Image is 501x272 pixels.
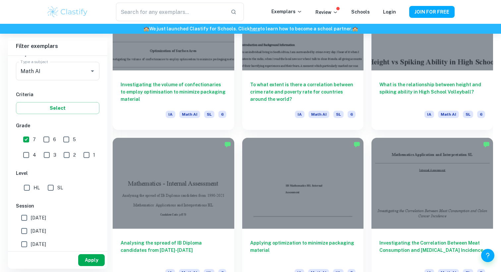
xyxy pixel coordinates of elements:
[351,9,370,15] a: Schools
[224,141,231,148] img: Marked
[33,136,36,143] span: 7
[271,8,302,15] p: Exemplars
[116,3,225,21] input: Search for any exemplars...
[46,5,88,19] img: Clastify logo
[16,91,99,98] h6: Criteria
[21,59,48,64] label: Type a subject
[121,81,226,103] h6: Investigating the volume of confectionaries to employ optimisation to minimize packaging material
[33,184,40,191] span: HL
[179,111,200,118] span: Math AI
[31,214,46,221] span: [DATE]
[333,111,344,118] span: SL
[409,6,455,18] button: JOIN FOR FREE
[16,102,99,114] button: Select
[33,151,36,159] span: 4
[354,141,360,148] img: Marked
[481,249,494,262] button: Help and Feedback
[53,151,56,159] span: 3
[16,170,99,177] h6: Level
[308,111,329,118] span: Math AI
[31,241,46,248] span: [DATE]
[218,111,226,118] span: 6
[31,227,46,235] span: [DATE]
[166,111,175,118] span: IA
[379,239,485,261] h6: Investigating the Correlation Between Meat Consumption and [MEDICAL_DATA] Incidence
[463,111,473,118] span: SL
[204,111,214,118] span: SL
[121,239,226,261] h6: Analysing the spread of IB Diploma candidates from [DATE]-[DATE]
[477,111,485,118] span: 6
[73,136,76,143] span: 5
[250,239,356,261] h6: Applying optimization to minimize packaging material
[16,202,99,210] h6: Session
[8,37,107,56] h6: Filter exemplars
[424,111,434,118] span: IA
[88,66,97,76] button: Open
[379,81,485,103] h6: What is the relationship between height and spiking ability in High School Volleyball?
[57,184,63,191] span: SL
[438,111,459,118] span: Math AI
[53,136,56,143] span: 6
[1,25,500,32] h6: We just launched Clastify for Schools. Click to learn how to become a school partner.
[315,9,338,16] p: Review
[250,81,356,103] h6: To what extent is there a correlation between crime rate and poverty rate for countries around th...
[352,26,358,31] span: 🏫
[383,9,396,15] a: Login
[483,141,490,148] img: Marked
[295,111,305,118] span: IA
[16,122,99,129] h6: Grade
[73,151,76,159] span: 2
[143,26,149,31] span: 🏫
[348,111,356,118] span: 6
[78,254,105,266] button: Apply
[250,26,260,31] a: here
[93,151,95,159] span: 1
